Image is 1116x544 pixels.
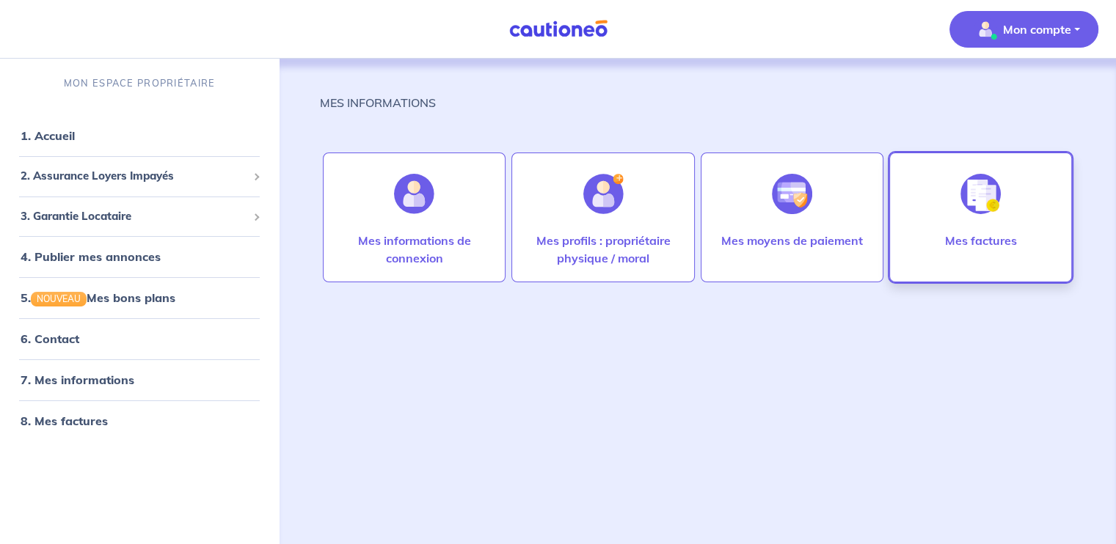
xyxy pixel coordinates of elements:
[320,94,436,111] p: MES INFORMATIONS
[6,283,273,312] div: 5.NOUVEAUMes bons plans
[503,20,613,38] img: Cautioneo
[21,208,247,225] span: 3. Garantie Locataire
[64,76,215,90] p: MON ESPACE PROPRIÉTAIRE
[394,174,434,214] img: illu_account.svg
[6,406,273,435] div: 8. Mes factures
[6,324,273,353] div: 6. Contact
[21,290,175,305] a: 5.NOUVEAUMes bons plans
[949,11,1098,48] button: illu_account_valid_menu.svgMon compte
[6,121,273,150] div: 1. Accueil
[338,232,490,267] p: Mes informations de connexion
[6,162,273,191] div: 2. Assurance Loyers Impayés
[21,413,108,428] a: 8. Mes factures
[6,202,273,231] div: 3. Garantie Locataire
[772,174,812,214] img: illu_credit_card_no_anim.svg
[21,331,79,346] a: 6. Contact
[721,232,863,249] p: Mes moyens de paiement
[6,365,273,394] div: 7. Mes informations
[583,174,624,214] img: illu_account_add.svg
[21,372,134,387] a: 7. Mes informations
[21,128,75,143] a: 1. Accueil
[944,232,1016,249] p: Mes factures
[974,18,997,41] img: illu_account_valid_menu.svg
[6,242,273,271] div: 4. Publier mes annonces
[21,249,161,264] a: 4. Publier mes annonces
[1003,21,1071,38] p: Mon compte
[527,232,679,267] p: Mes profils : propriétaire physique / moral
[960,174,1001,214] img: illu_invoice.svg
[21,168,247,185] span: 2. Assurance Loyers Impayés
